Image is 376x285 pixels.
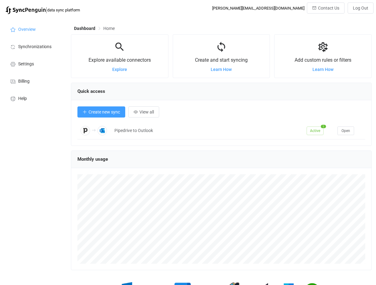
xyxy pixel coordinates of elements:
[307,126,324,135] span: Active
[77,156,108,162] span: Monthly usage
[139,109,154,114] span: View all
[81,126,90,135] img: Pipedrive Contacts
[312,67,333,72] a: Learn How
[128,106,159,118] button: View all
[348,2,374,14] button: Log Out
[321,125,326,128] span: 1
[97,126,107,135] img: Outlook Contacts
[3,89,65,107] a: Help
[103,26,115,31] span: Home
[46,6,47,14] span: |
[3,72,65,89] a: Billing
[211,67,232,72] a: Learn How
[295,57,351,63] span: Add custom rules or filters
[212,6,304,10] div: [PERSON_NAME][EMAIL_ADDRESS][DOMAIN_NAME]
[3,55,65,72] a: Settings
[89,109,120,114] span: Create new sync
[18,96,27,101] span: Help
[111,127,304,134] div: Pipedrive to Outlook
[6,6,46,14] img: syncpenguin.svg
[353,6,368,10] span: Log Out
[195,57,248,63] span: Create and start syncing
[18,79,30,84] span: Billing
[318,6,339,10] span: Contact Us
[77,106,125,118] button: Create new sync
[3,20,65,38] a: Overview
[3,38,65,55] a: Synchronizations
[74,26,115,31] div: Breadcrumb
[112,67,127,72] a: Explore
[6,6,80,14] a: |data sync platform
[337,126,354,135] button: Open
[74,26,95,31] span: Dashboard
[18,27,36,32] span: Overview
[337,128,354,133] a: Open
[89,57,151,63] span: Explore available connectors
[341,129,350,133] span: Open
[307,2,345,14] button: Contact Us
[47,8,80,12] span: data sync platform
[18,62,34,67] span: Settings
[77,89,105,94] span: Quick access
[18,44,52,49] span: Synchronizations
